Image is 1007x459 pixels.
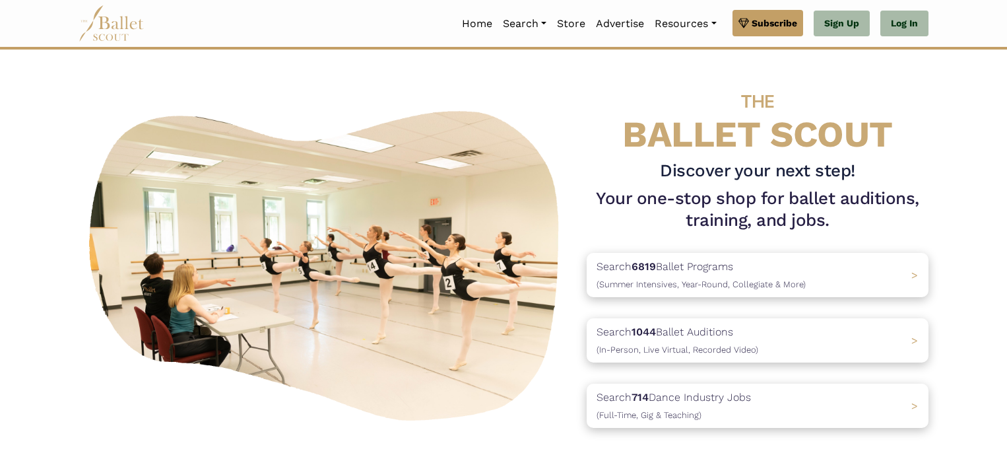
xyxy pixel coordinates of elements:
[587,76,928,155] h4: BALLET SCOUT
[587,188,928,232] h1: Your one-stop shop for ballet auditions, training, and jobs.
[597,410,701,420] span: (Full-Time, Gig & Teaching)
[752,16,797,30] span: Subscribe
[632,391,649,404] b: 714
[597,324,758,357] p: Search Ballet Auditions
[79,96,576,429] img: A group of ballerinas talking to each other in a ballet studio
[632,326,656,338] b: 1044
[814,11,870,37] a: Sign Up
[738,16,749,30] img: gem.svg
[632,260,656,273] b: 6819
[587,318,928,363] a: Search1044Ballet Auditions(In-Person, Live Virtual, Recorded Video) >
[587,253,928,297] a: Search6819Ballet Programs(Summer Intensives, Year-Round, Collegiate & More)>
[591,10,649,38] a: Advertise
[552,10,591,38] a: Store
[911,334,918,347] span: >
[741,90,774,112] span: THE
[649,10,721,38] a: Resources
[911,400,918,412] span: >
[597,279,806,289] span: (Summer Intensives, Year-Round, Collegiate & More)
[597,345,758,355] span: (In-Person, Live Virtual, Recorded Video)
[911,269,918,281] span: >
[457,10,498,38] a: Home
[587,384,928,428] a: Search714Dance Industry Jobs(Full-Time, Gig & Teaching) >
[587,160,928,182] h3: Discover your next step!
[732,10,803,36] a: Subscribe
[880,11,928,37] a: Log In
[597,389,751,423] p: Search Dance Industry Jobs
[498,10,552,38] a: Search
[597,258,806,292] p: Search Ballet Programs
